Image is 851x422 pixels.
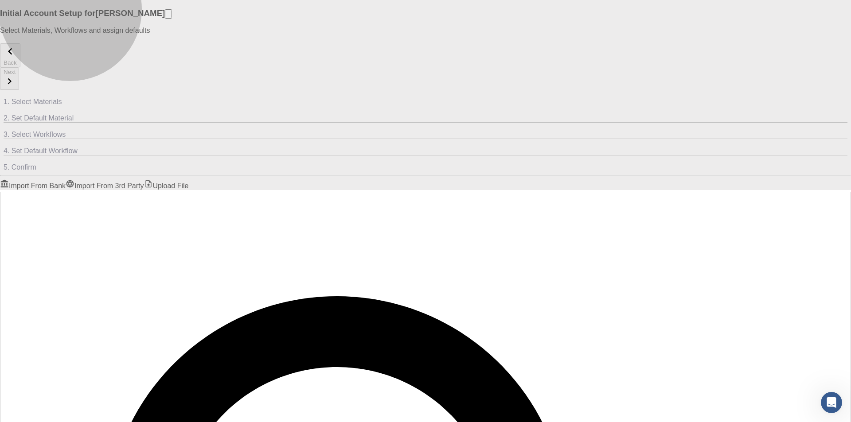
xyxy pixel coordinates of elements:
a: Import From 3rd Party [66,182,144,190]
span: 2. Set Default Material [4,114,74,122]
span: 3. Select Workflows [4,131,66,138]
a: Upload File [144,182,189,190]
span: 1. Select Materials [4,98,62,105]
iframe: Intercom live chat [821,392,842,413]
span: 4. Set Default Workflow [4,147,78,155]
span: Hỗ trợ [19,6,44,14]
span: 5. Confirm [4,163,36,171]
